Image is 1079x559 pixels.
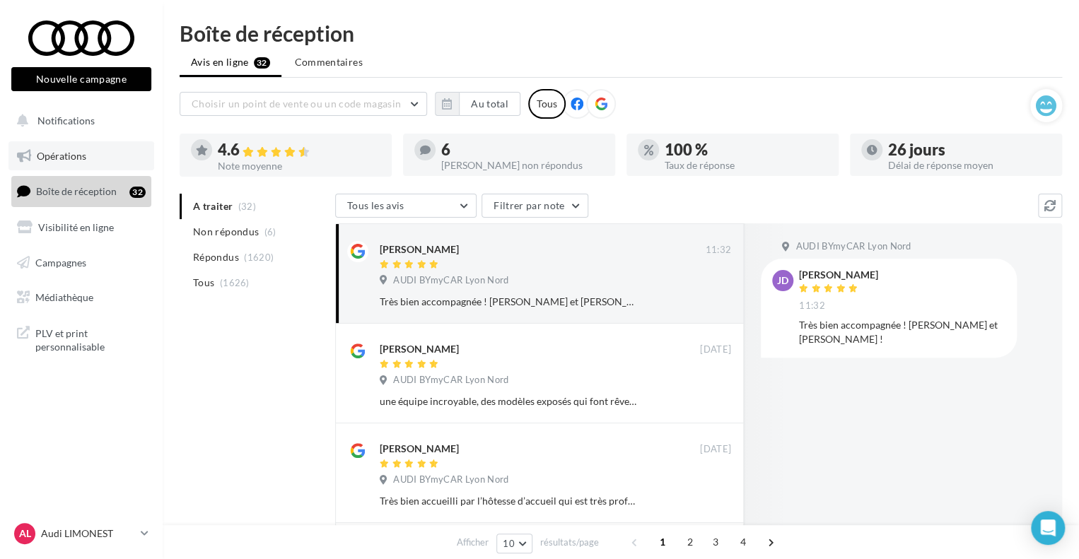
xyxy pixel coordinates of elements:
[459,92,520,116] button: Au total
[220,277,250,288] span: (1626)
[380,494,639,508] div: Très bien accueilli par l’hôtesse d’accueil qui est très professionnelle et qui rayonne dans la c...
[799,318,1005,346] div: Très bien accompagnée ! [PERSON_NAME] et [PERSON_NAME] !
[35,291,93,303] span: Médiathèque
[795,240,911,253] span: AUDI BYmyCAR Lyon Nord
[528,89,566,119] div: Tous
[393,274,508,287] span: AUDI BYmyCAR Lyon Nord
[11,67,151,91] button: Nouvelle campagne
[435,92,520,116] button: Au total
[8,283,154,312] a: Médiathèque
[335,194,477,218] button: Tous les avis
[19,526,31,541] span: AL
[393,374,508,387] span: AUDI BYmyCAR Lyon Nord
[799,270,878,280] div: [PERSON_NAME]
[37,114,95,126] span: Notifications
[496,534,532,553] button: 10
[651,531,674,553] span: 1
[218,161,380,171] div: Note moyenne
[732,531,754,553] span: 4
[888,142,1051,158] div: 26 jours
[180,23,1062,44] div: Boîte de réception
[8,141,154,171] a: Opérations
[457,536,489,549] span: Afficher
[36,185,117,197] span: Boîte de réception
[665,142,827,158] div: 100 %
[705,244,731,257] span: 11:32
[347,199,404,211] span: Tous les avis
[8,248,154,278] a: Campagnes
[8,318,154,360] a: PLV et print personnalisable
[129,187,146,198] div: 32
[380,394,639,408] div: une équipe incroyable, des modèles exposés qui font rêver, une concession atypique et classe et u...
[264,226,276,237] span: (6)
[380,295,639,309] div: Très bien accompagnée ! [PERSON_NAME] et [PERSON_NAME] !
[41,526,135,541] p: Audi LIMONEST
[679,531,701,553] span: 2
[380,242,459,257] div: [PERSON_NAME]
[11,520,151,547] a: AL Audi LIMONEST
[244,252,274,263] span: (1620)
[8,106,148,136] button: Notifications
[35,256,86,268] span: Campagnes
[503,538,515,549] span: 10
[35,324,146,354] span: PLV et print personnalisable
[540,536,599,549] span: résultats/page
[192,98,401,110] span: Choisir un point de vente ou un code magasin
[482,194,588,218] button: Filtrer par note
[37,150,86,162] span: Opérations
[799,300,825,312] span: 11:32
[380,442,459,456] div: [PERSON_NAME]
[295,55,363,69] span: Commentaires
[888,160,1051,170] div: Délai de réponse moyen
[38,221,114,233] span: Visibilité en ligne
[218,142,380,158] div: 4.6
[1031,511,1065,545] div: Open Intercom Messenger
[665,160,827,170] div: Taux de réponse
[441,142,604,158] div: 6
[193,225,259,239] span: Non répondus
[704,531,727,553] span: 3
[700,343,731,356] span: [DATE]
[380,342,459,356] div: [PERSON_NAME]
[8,176,154,206] a: Boîte de réception32
[193,250,239,264] span: Répondus
[441,160,604,170] div: [PERSON_NAME] non répondus
[8,213,154,242] a: Visibilité en ligne
[193,276,214,290] span: Tous
[393,473,508,486] span: AUDI BYmyCAR Lyon Nord
[777,273,788,288] span: JD
[700,443,731,456] span: [DATE]
[180,92,427,116] button: Choisir un point de vente ou un code magasin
